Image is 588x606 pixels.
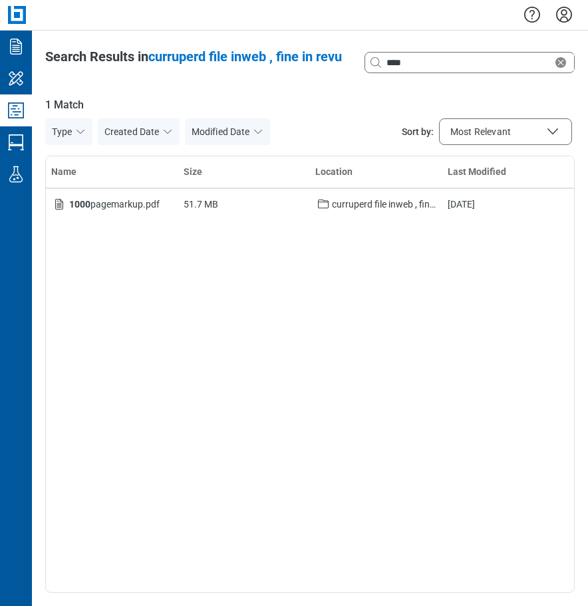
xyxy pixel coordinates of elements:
[332,198,436,211] div: curruperd file inweb , fine in revu
[5,132,27,153] svg: Studio Sessions
[45,118,92,145] button: Type
[69,199,90,210] em: 1000
[45,97,575,113] span: 1 Match
[45,47,342,66] div: Search Results in
[365,52,575,73] div: Clear search
[5,164,27,185] svg: Labs
[69,199,160,210] span: pagemarkup.pdf
[553,55,574,71] div: Clear search
[5,68,27,89] svg: My Workspace
[402,125,434,138] span: Sort by:
[442,188,575,220] td: [DATE]
[185,118,270,145] button: Modified Date
[178,188,311,220] td: 51.7 MB
[148,49,342,65] span: curruperd file inweb , fine in revu
[98,118,180,145] button: Created Date
[553,3,575,26] button: Settings
[439,118,572,145] button: Sort by:
[5,36,27,57] svg: Documents
[5,100,27,121] svg: Studio Projects
[46,156,574,220] table: bb-data-table
[450,125,511,138] span: Most Relevant
[51,196,67,212] svg: File-icon
[315,196,331,212] svg: folder-icon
